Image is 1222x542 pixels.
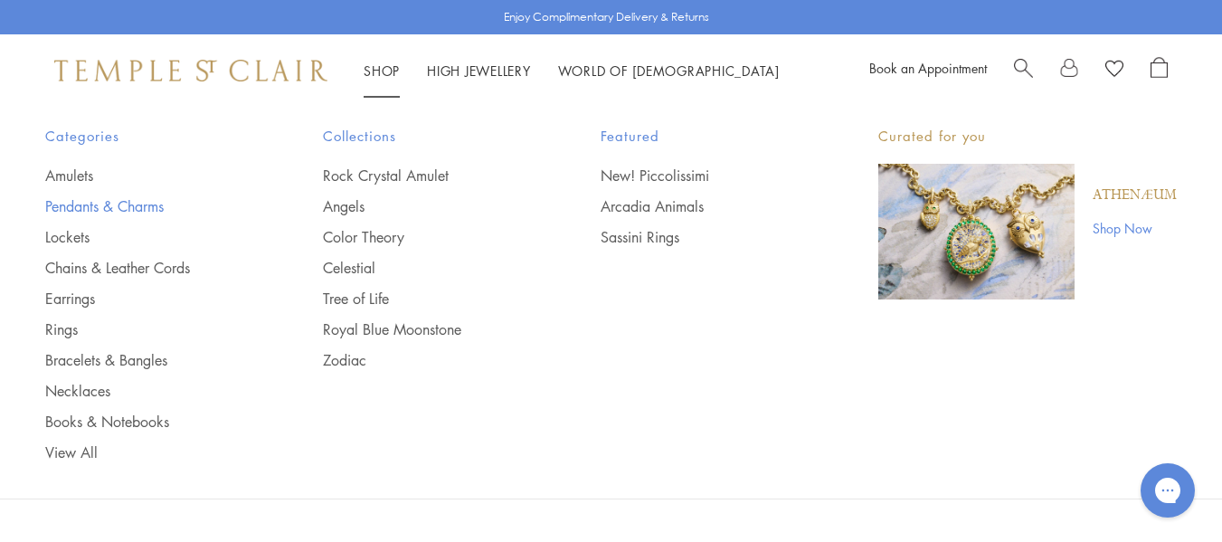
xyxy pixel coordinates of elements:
p: Curated for you [878,125,1177,147]
span: Categories [45,125,251,147]
a: High JewelleryHigh Jewellery [427,62,531,80]
a: ShopShop [364,62,400,80]
a: Sassini Rings [601,227,806,247]
iframe: Gorgias live chat messenger [1132,457,1204,524]
a: Rings [45,319,251,339]
a: Color Theory [323,227,528,247]
a: Rock Crystal Amulet [323,166,528,185]
a: Books & Notebooks [45,412,251,432]
a: Necklaces [45,381,251,401]
a: Royal Blue Moonstone [323,319,528,339]
a: Celestial [323,258,528,278]
nav: Main navigation [364,60,780,82]
a: Lockets [45,227,251,247]
img: Temple St. Clair [54,60,327,81]
a: Shop Now [1093,218,1177,238]
a: Earrings [45,289,251,309]
a: Zodiac [323,350,528,370]
a: Search [1014,57,1033,84]
a: Chains & Leather Cords [45,258,251,278]
p: Enjoy Complimentary Delivery & Returns [504,8,709,26]
a: Book an Appointment [869,59,987,77]
a: Open Shopping Bag [1151,57,1168,84]
a: World of [DEMOGRAPHIC_DATA]World of [DEMOGRAPHIC_DATA] [558,62,780,80]
a: New! Piccolissimi [601,166,806,185]
a: Angels [323,196,528,216]
span: Collections [323,125,528,147]
a: Tree of Life [323,289,528,309]
a: View All [45,442,251,462]
a: Pendants & Charms [45,196,251,216]
a: Amulets [45,166,251,185]
a: Bracelets & Bangles [45,350,251,370]
a: Athenæum [1093,185,1177,205]
span: Featured [601,125,806,147]
a: View Wishlist [1105,57,1123,84]
a: Arcadia Animals [601,196,806,216]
